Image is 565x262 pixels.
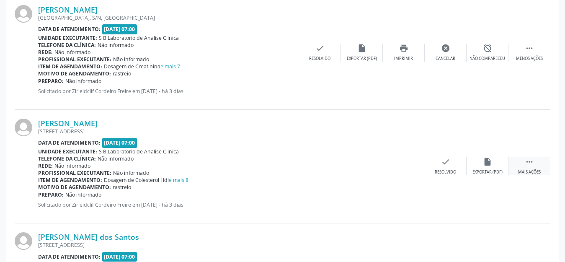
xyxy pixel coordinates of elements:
div: Imprimir [394,56,413,62]
i: insert_drive_file [483,157,492,166]
span: S B Laboratorio de Analise Clinica [99,34,179,42]
i: insert_drive_file [357,44,366,53]
b: Telefone da clínica: [38,155,96,162]
i: print [399,44,408,53]
b: Rede: [38,162,53,169]
b: Unidade executante: [38,34,97,42]
a: [PERSON_NAME] [38,119,98,128]
span: Não informado [113,169,149,176]
b: Data de atendimento: [38,139,101,146]
div: [STREET_ADDRESS] [38,241,425,249]
a: [PERSON_NAME] [38,5,98,14]
p: Solicitado por Zirleidclif Cordeiro Freire em [DATE] - há 3 dias [38,88,299,95]
img: img [15,5,32,23]
div: Exportar (PDF) [472,169,503,175]
b: Item de agendamento: [38,176,102,184]
a: e mais 7 [160,63,180,70]
div: Resolvido [435,169,456,175]
i: cancel [441,44,450,53]
span: Não informado [98,155,134,162]
span: Não informado [98,42,134,49]
span: rastreio [113,184,131,191]
div: Exportar (PDF) [347,56,377,62]
span: S B Laboratorio de Analise Clinica [99,148,179,155]
b: Item de agendamento: [38,63,102,70]
b: Profissional executante: [38,56,111,63]
b: Motivo de agendamento: [38,184,111,191]
span: Não informado [54,49,90,56]
span: rastreio [113,70,131,77]
b: Unidade executante: [38,148,97,155]
b: Data de atendimento: [38,26,101,33]
i:  [525,44,534,53]
img: img [15,119,32,136]
span: Não informado [65,191,101,198]
span: Dosagem de Creatinina [104,63,180,70]
b: Motivo de agendamento: [38,70,111,77]
span: [DATE] 07:00 [102,138,137,148]
i: alarm_off [483,44,492,53]
div: Não compareceu [470,56,505,62]
b: Data de atendimento: [38,253,101,260]
b: Preparo: [38,78,64,85]
span: Não informado [113,56,149,63]
div: Mais ações [518,169,541,175]
span: Dosagem de Colesterol Hdl [104,176,188,184]
span: Não informado [65,78,101,85]
p: Solicitado por Zirleidclif Cordeiro Freire em [DATE] - há 3 dias [38,201,425,208]
img: img [15,232,32,250]
i: check [441,157,450,166]
div: Cancelar [436,56,455,62]
b: Preparo: [38,191,64,198]
div: Resolvido [309,56,330,62]
div: Menos ações [516,56,543,62]
div: [STREET_ADDRESS] [38,128,425,135]
span: [DATE] 07:00 [102,24,137,34]
a: [PERSON_NAME] dos Santos [38,232,139,241]
div: [GEOGRAPHIC_DATA], S/N, [GEOGRAPHIC_DATA] [38,14,299,21]
b: Telefone da clínica: [38,42,96,49]
span: Não informado [54,162,90,169]
b: Profissional executante: [38,169,111,176]
b: Rede: [38,49,53,56]
span: [DATE] 07:00 [102,252,137,262]
i:  [525,157,534,166]
a: e mais 8 [169,176,188,184]
i: check [315,44,325,53]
